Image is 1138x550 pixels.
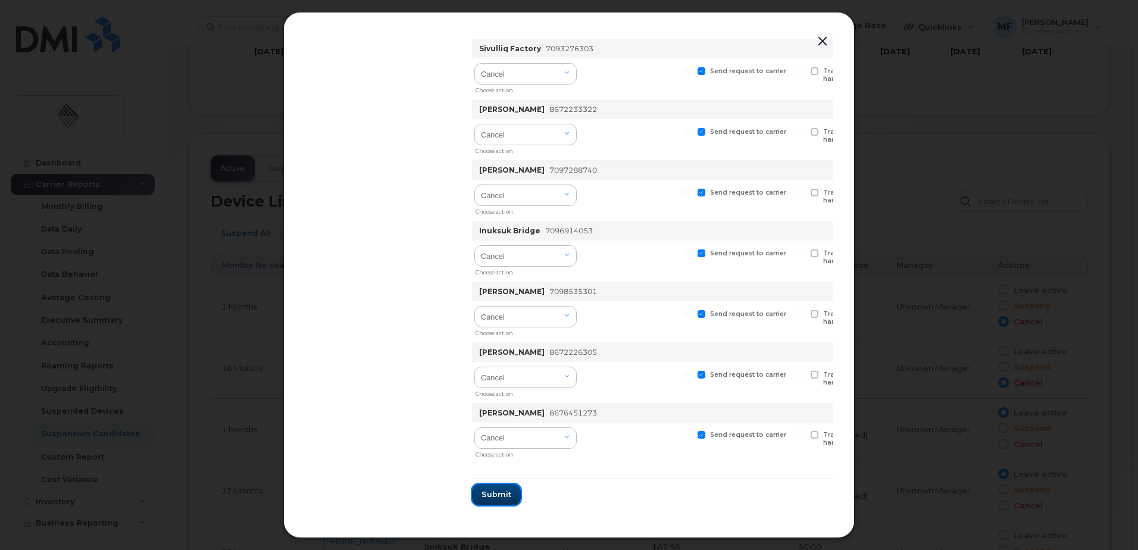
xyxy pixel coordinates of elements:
strong: [PERSON_NAME] [479,165,545,174]
input: Transfer device to spare hardware [796,128,802,134]
div: Choose action [476,82,577,95]
input: Send request to carrier [683,67,689,73]
input: Transfer device to spare hardware [796,249,802,255]
span: 8672226305 [549,348,597,357]
span: Transfer device to spare hardware [823,189,905,204]
input: Transfer device to spare hardware [796,310,802,316]
strong: [PERSON_NAME] [479,408,545,417]
span: Send request to carrier [710,189,786,196]
span: Transfer device to spare hardware [823,249,905,265]
div: Choose action [476,143,577,155]
span: Send request to carrier [710,371,786,379]
input: Send request to carrier [683,189,689,195]
span: 7093276303 [546,44,593,53]
input: Transfer device to spare hardware [796,67,802,73]
span: Send request to carrier [710,128,786,136]
span: Send request to carrier [710,249,786,257]
span: Send request to carrier [710,67,786,75]
span: 8672233322 [549,105,597,114]
strong: [PERSON_NAME] [479,287,545,296]
span: Transfer device to spare hardware [823,67,905,83]
strong: Inuksuk Bridge [479,226,540,235]
strong: [PERSON_NAME] [479,348,545,357]
span: 8676451273 [549,408,597,417]
span: 7098535301 [549,287,597,296]
div: Choose action [476,446,577,459]
div: Choose action [476,264,577,277]
button: Submit [472,484,521,505]
input: Send request to carrier [683,128,689,134]
input: Send request to carrier [683,371,689,377]
div: Choose action [476,325,577,337]
span: 7096914053 [545,226,593,235]
input: Send request to carrier [683,249,689,255]
span: Submit [482,489,511,500]
strong: Sivulliq Factory [479,44,541,53]
div: Choose action [476,386,577,398]
span: Send request to carrier [710,310,786,318]
span: Transfer device to spare hardware [823,371,905,386]
input: Transfer device to spare hardware [796,189,802,195]
strong: [PERSON_NAME] [479,105,545,114]
input: Send request to carrier [683,310,689,316]
input: Transfer device to spare hardware [796,371,802,377]
span: Send request to carrier [710,431,786,439]
input: Transfer device to spare hardware [796,431,802,437]
input: Send request to carrier [683,431,689,437]
span: 7097288740 [549,165,597,174]
span: Transfer device to spare hardware [823,431,905,446]
div: Choose action [476,204,577,216]
span: Transfer device to spare hardware [823,310,905,326]
span: Transfer device to spare hardware [823,128,905,143]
